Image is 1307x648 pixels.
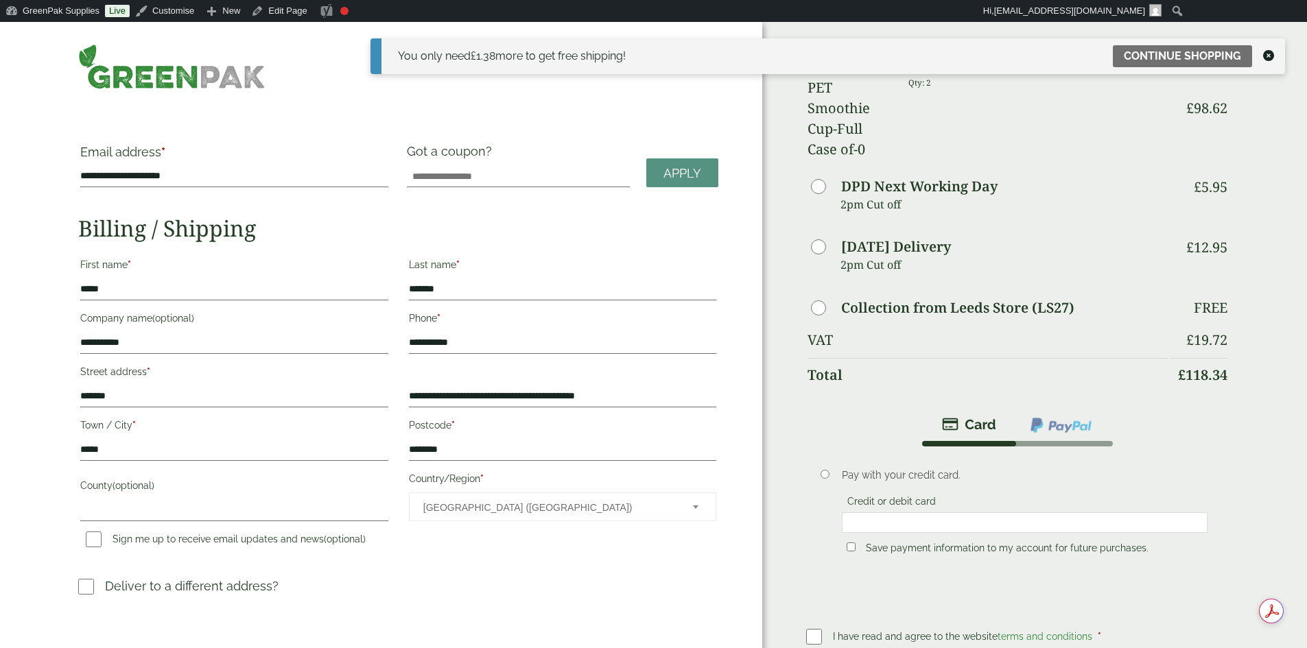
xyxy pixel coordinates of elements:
[409,469,716,492] label: Country/Region
[80,309,388,332] label: Company name
[840,254,1168,275] p: 2pm Cut off
[105,5,130,17] a: Live
[808,358,1168,392] th: Total
[407,144,497,165] label: Got a coupon?
[942,416,996,433] img: stripe.png
[451,420,455,431] abbr: required
[80,255,388,278] label: First name
[998,631,1092,642] a: terms and conditions
[908,77,931,88] small: Qty: 2
[842,496,941,511] label: Credit or debit card
[409,255,716,278] label: Last name
[841,240,951,254] label: [DATE] Delivery
[398,48,626,64] div: You only need more to get free shipping!
[1113,45,1252,67] a: Continue shopping
[841,180,998,193] label: DPD Next Working Day
[842,468,1208,483] p: Pay with your credit card.
[646,158,718,188] a: Apply
[78,44,266,89] img: GreenPak Supplies
[1194,300,1227,316] p: Free
[80,476,388,499] label: County
[808,324,1168,357] th: VAT
[1186,99,1227,117] bdi: 98.62
[841,301,1074,315] label: Collection from Leeds Store (LS27)
[471,49,476,62] span: £
[840,194,1168,215] p: 2pm Cut off
[1029,416,1093,434] img: ppcp-gateway.png
[113,480,154,491] span: (optional)
[78,215,718,241] h2: Billing / Shipping
[1178,365,1227,384] bdi: 118.34
[161,145,165,159] abbr: required
[132,420,136,431] abbr: required
[1186,331,1227,349] bdi: 19.72
[471,49,495,62] span: 1.38
[663,166,701,181] span: Apply
[324,533,366,544] span: (optional)
[152,313,194,324] span: (optional)
[994,5,1145,16] span: [EMAIL_ADDRESS][DOMAIN_NAME]
[456,259,460,270] abbr: required
[1186,99,1194,117] span: £
[80,533,371,549] label: Sign me up to receive email updates and news
[409,416,716,439] label: Postcode
[1194,178,1227,196] bdi: 5.95
[833,631,1095,642] span: I have read and agree to the website
[480,473,484,484] abbr: required
[423,493,674,522] span: United Kingdom (UK)
[409,309,716,332] label: Phone
[128,259,131,270] abbr: required
[86,531,102,547] input: Sign me up to receive email updates and news(optional)
[846,516,1203,529] iframe: Secure card payment input frame
[80,362,388,385] label: Street address
[860,542,1154,557] label: Save payment information to my account for future purchases.
[105,577,279,595] p: Deliver to a different address?
[1186,331,1194,349] span: £
[1186,238,1194,256] span: £
[1178,365,1186,384] span: £
[808,57,891,160] img: 20oz Clear PET Smoothie Cup-Full Case of-0
[1098,631,1101,642] abbr: required
[80,416,388,439] label: Town / City
[1194,178,1201,196] span: £
[80,146,388,165] label: Email address
[409,492,716,521] span: Country/Region
[147,366,150,377] abbr: required
[1186,238,1227,256] bdi: 12.95
[340,7,349,15] div: Focus keyphrase not set
[437,313,440,324] abbr: required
